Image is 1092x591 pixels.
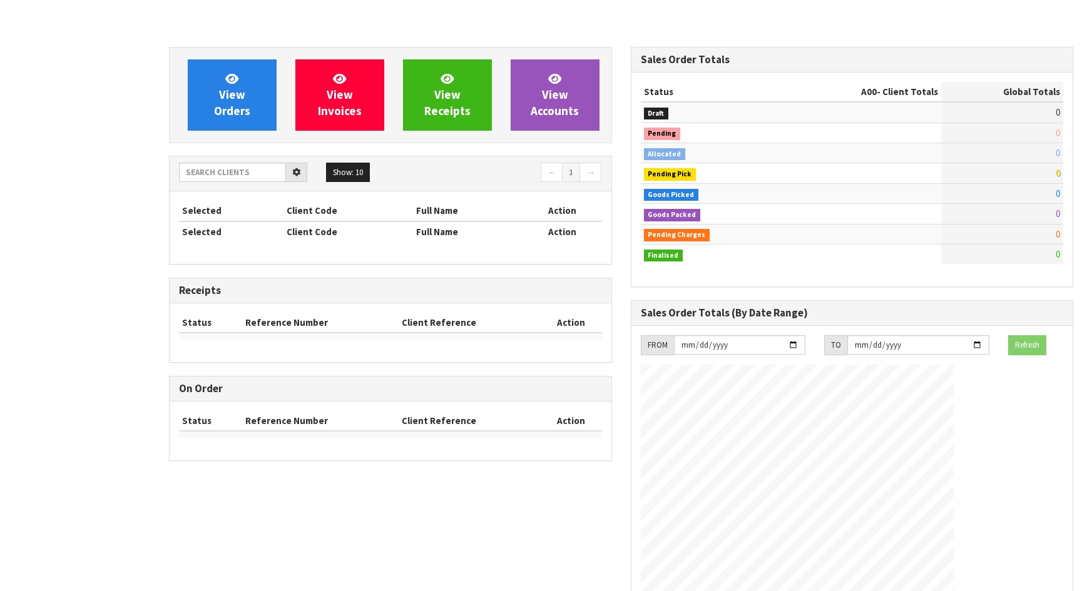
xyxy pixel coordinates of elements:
[179,383,602,395] h3: On Order
[1008,335,1046,355] button: Refresh
[824,335,847,355] div: TO
[1056,228,1060,240] span: 0
[641,82,780,102] th: Status
[644,189,699,201] span: Goods Picked
[179,313,242,333] th: Status
[214,71,250,118] span: View Orders
[179,163,286,182] input: Search clients
[780,82,941,102] th: - Client Totals
[413,201,523,221] th: Full Name
[242,313,399,333] th: Reference Number
[1056,188,1060,200] span: 0
[283,221,414,241] th: Client Code
[413,221,523,241] th: Full Name
[399,313,541,333] th: Client Reference
[941,82,1063,102] th: Global Totals
[399,411,541,431] th: Client Reference
[188,59,277,131] a: ViewOrders
[179,221,283,241] th: Selected
[641,307,1064,319] h3: Sales Order Totals (By Date Range)
[644,229,710,241] span: Pending Charges
[511,59,600,131] a: ViewAccounts
[541,313,601,333] th: Action
[861,86,877,98] span: A00
[403,59,492,131] a: ViewReceipts
[541,163,563,183] a: ←
[1056,127,1060,139] span: 0
[641,54,1064,66] h3: Sales Order Totals
[424,71,471,118] span: View Receipts
[1056,167,1060,179] span: 0
[179,201,283,221] th: Selected
[531,71,579,118] span: View Accounts
[523,221,602,241] th: Action
[1056,147,1060,159] span: 0
[523,201,602,221] th: Action
[318,71,362,118] span: View Invoices
[179,411,242,431] th: Status
[644,148,686,161] span: Allocated
[644,209,701,221] span: Goods Packed
[1056,248,1060,260] span: 0
[326,163,370,183] button: Show: 10
[400,163,602,184] nav: Page navigation
[579,163,601,183] a: →
[644,250,683,262] span: Finalised
[179,285,602,296] h3: Receipts
[644,108,669,120] span: Draft
[295,59,384,131] a: ViewInvoices
[562,163,580,183] a: 1
[1056,106,1060,118] span: 0
[644,128,681,140] span: Pending
[283,201,414,221] th: Client Code
[1056,208,1060,220] span: 0
[242,411,399,431] th: Reference Number
[644,168,697,181] span: Pending Pick
[641,335,674,355] div: FROM
[541,411,601,431] th: Action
